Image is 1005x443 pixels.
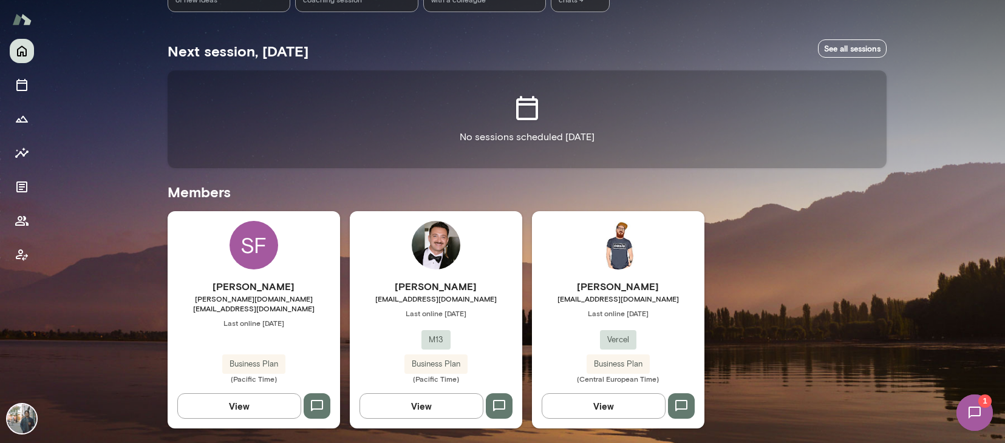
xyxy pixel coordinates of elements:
h6: [PERSON_NAME] [350,279,522,294]
span: Business Plan [222,358,285,370]
span: Vercel [600,334,636,346]
button: Insights [10,141,34,165]
button: View [177,393,301,419]
button: Client app [10,243,34,267]
button: Sessions [10,73,34,97]
p: No sessions scheduled [DATE] [460,130,594,144]
h6: [PERSON_NAME] [168,279,340,294]
span: [PERSON_NAME][DOMAIN_NAME][EMAIL_ADDRESS][DOMAIN_NAME] [168,294,340,313]
button: View [542,393,666,419]
button: Growth Plan [10,107,34,131]
span: M13 [421,334,451,346]
span: Business Plan [404,358,468,370]
h5: Next session, [DATE] [168,41,308,61]
span: (Central European Time) [532,374,704,384]
button: View [359,393,483,419]
div: SF [230,221,278,269]
h5: Members [168,182,887,201]
img: Gene Lee [7,404,36,433]
button: Members [10,209,34,233]
span: [EMAIL_ADDRESS][DOMAIN_NAME] [350,294,522,303]
img: Rich Haines [594,221,642,269]
button: Documents [10,175,34,199]
img: Arbo Shah [412,221,460,269]
span: Last online [DATE] [532,308,704,318]
span: [EMAIL_ADDRESS][DOMAIN_NAME] [532,294,704,303]
span: Last online [DATE] [168,318,340,328]
button: Home [10,39,34,63]
a: See all sessions [818,39,887,58]
span: (Pacific Time) [350,374,522,384]
span: (Pacific Time) [168,374,340,384]
img: Mento [12,8,32,31]
h6: [PERSON_NAME] [532,279,704,294]
span: Business Plan [587,358,650,370]
span: Last online [DATE] [350,308,522,318]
